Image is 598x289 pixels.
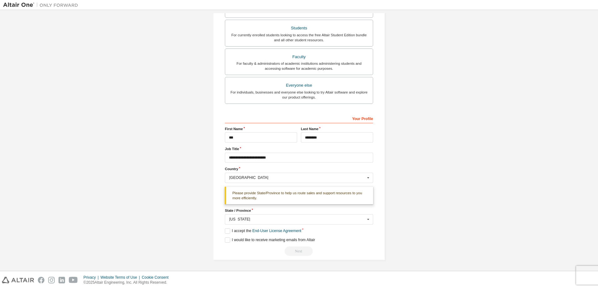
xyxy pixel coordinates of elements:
[3,2,81,8] img: Altair One
[301,126,373,131] label: Last Name
[229,33,369,43] div: For currently enrolled students looking to access the free Altair Student Edition bundle and all ...
[229,176,365,180] div: [GEOGRAPHIC_DATA]
[229,61,369,71] div: For faculty & administrators of academic institutions administering students and accessing softwa...
[48,277,55,283] img: instagram.svg
[225,208,373,213] label: State / Province
[84,280,172,285] p: © 2025 Altair Engineering, Inc. All Rights Reserved.
[229,24,369,33] div: Students
[229,217,365,221] div: [US_STATE]
[225,146,373,151] label: Job Title
[58,277,65,283] img: linkedin.svg
[225,228,301,234] label: I accept the
[225,166,373,171] label: Country
[252,229,302,233] a: End-User License Agreement
[225,246,373,256] div: Select your account type to continue
[69,277,78,283] img: youtube.svg
[225,237,315,243] label: I would like to receive marketing emails from Altair
[38,277,44,283] img: facebook.svg
[229,53,369,61] div: Faculty
[142,275,172,280] div: Cookie Consent
[100,275,142,280] div: Website Terms of Use
[229,90,369,100] div: For individuals, businesses and everyone else looking to try Altair software and explore our prod...
[229,81,369,90] div: Everyone else
[84,275,100,280] div: Privacy
[225,113,373,123] div: Your Profile
[225,187,373,205] div: Please provide State/Province to help us route sales and support resources to you more efficiently.
[2,277,34,283] img: altair_logo.svg
[225,126,297,131] label: First Name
